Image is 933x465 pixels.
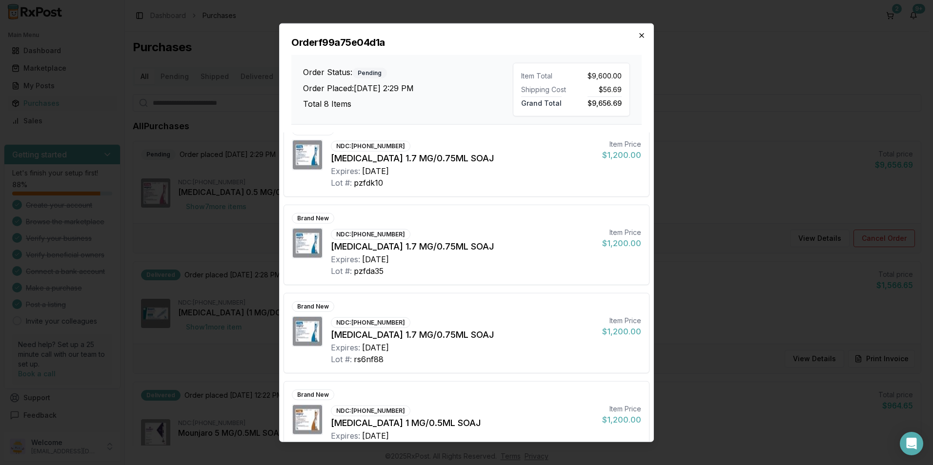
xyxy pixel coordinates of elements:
[352,67,387,78] div: Pending
[521,71,568,81] div: Item Total
[588,97,622,107] span: $9,656.69
[362,253,389,265] div: [DATE]
[575,85,622,95] div: $56.69
[331,353,352,365] div: Lot #:
[293,229,322,258] img: Wegovy 1.7 MG/0.75ML SOAJ
[602,316,641,326] div: Item Price
[291,36,642,49] h2: Order f99a75e04d1a
[362,342,389,353] div: [DATE]
[354,265,384,277] div: pzfda35
[354,353,384,365] div: rs6nf88
[602,414,641,426] div: $1,200.00
[362,430,389,442] div: [DATE]
[602,149,641,161] div: $1,200.00
[303,82,513,94] h3: Order Placed: [DATE] 2:29 PM
[602,404,641,414] div: Item Price
[331,406,410,416] div: NDC: [PHONE_NUMBER]
[331,229,410,240] div: NDC: [PHONE_NUMBER]
[292,301,334,312] div: Brand New
[331,177,352,189] div: Lot #:
[331,240,594,253] div: [MEDICAL_DATA] 1.7 MG/0.75ML SOAJ
[362,165,389,177] div: [DATE]
[331,317,410,328] div: NDC: [PHONE_NUMBER]
[354,177,383,189] div: pzfdk10
[293,405,322,434] img: Wegovy 1 MG/0.5ML SOAJ
[293,317,322,346] img: Wegovy 1.7 MG/0.75ML SOAJ
[331,328,594,342] div: [MEDICAL_DATA] 1.7 MG/0.75ML SOAJ
[331,152,594,165] div: [MEDICAL_DATA] 1.7 MG/0.75ML SOAJ
[292,213,334,224] div: Brand New
[331,253,360,265] div: Expires:
[521,85,568,95] div: Shipping Cost
[521,97,562,107] span: Grand Total
[331,165,360,177] div: Expires:
[303,66,513,78] h3: Order Status:
[602,228,641,237] div: Item Price
[293,140,322,170] img: Wegovy 1.7 MG/0.75ML SOAJ
[331,342,360,353] div: Expires:
[303,97,513,109] h3: Total 8 Items
[331,430,360,442] div: Expires:
[602,326,641,337] div: $1,200.00
[292,389,334,400] div: Brand New
[331,265,352,277] div: Lot #:
[331,141,410,152] div: NDC: [PHONE_NUMBER]
[602,237,641,249] div: $1,200.00
[331,416,594,430] div: [MEDICAL_DATA] 1 MG/0.5ML SOAJ
[588,71,622,81] span: $9,600.00
[602,139,641,149] div: Item Price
